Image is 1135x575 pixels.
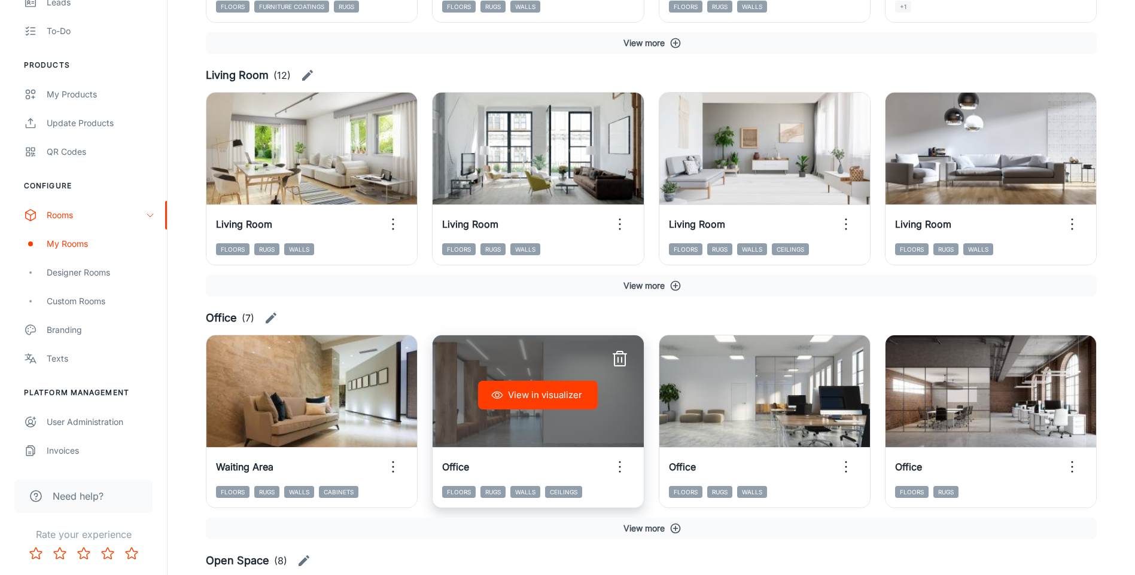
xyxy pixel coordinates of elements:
span: Floors [669,486,702,498]
div: Rooms [47,209,145,222]
span: Walls [510,1,540,13]
span: Need help? [53,489,104,503]
h6: Open Space [206,552,269,569]
div: QR Codes [47,145,155,158]
button: View in visualizer [478,381,598,409]
span: Rugs [480,486,506,498]
span: Walls [510,486,540,498]
div: Designer Rooms [47,266,155,279]
div: My Products [47,88,155,101]
span: Walls [737,243,767,255]
span: Ceilings [772,243,809,255]
span: Floors [216,243,249,255]
button: Rate 2 star [48,542,72,565]
div: My Rooms [47,237,155,250]
div: Texts [47,352,155,365]
div: Custom Rooms [47,295,155,308]
span: Floors [216,1,249,13]
span: Walls [963,243,993,255]
h6: Waiting Area [216,460,273,474]
p: (12) [273,68,291,82]
span: Furniture Coatings [254,1,329,13]
div: Invoices [47,444,155,457]
div: To-do [47,25,155,38]
span: Rugs [707,1,732,13]
span: Floors [442,486,476,498]
span: Floors [669,243,702,255]
h6: Office [442,460,469,474]
div: Update Products [47,117,155,130]
span: Floors [895,243,929,255]
span: Rugs [707,243,732,255]
span: Rugs [707,486,732,498]
h6: Office [895,460,922,474]
div: Branding [47,323,155,337]
span: Cabinets [319,486,358,498]
span: Walls [284,486,314,498]
span: Rugs [254,243,279,255]
button: Rate 1 star [24,542,48,565]
span: Rugs [254,486,279,498]
button: View more [206,275,1097,296]
span: Rugs [334,1,359,13]
button: View more [206,32,1097,54]
span: Floors [442,243,476,255]
h6: Office [669,460,696,474]
p: (8) [274,553,287,568]
h6: Office [206,310,237,326]
button: Rate 4 star [96,542,120,565]
span: Rugs [480,243,506,255]
span: Walls [510,243,540,255]
span: Floors [895,486,929,498]
span: Walls [737,1,767,13]
span: Rugs [933,486,958,498]
span: Walls [284,243,314,255]
button: View more [206,518,1097,539]
span: Floors [669,1,702,13]
h6: Living Room [206,67,269,84]
h6: Living Room [216,217,272,231]
h6: Living Room [442,217,498,231]
button: Rate 5 star [120,542,144,565]
button: Rate 3 star [72,542,96,565]
p: (7) [242,311,254,325]
h6: Living Room [669,217,725,231]
span: Rugs [480,1,506,13]
span: Rugs [933,243,958,255]
h6: Living Room [895,217,951,231]
span: Floors [442,1,476,13]
span: Floors [216,486,249,498]
div: User Administration [47,415,155,429]
span: Ceilings [545,486,582,498]
span: Walls [737,486,767,498]
span: +1 [895,1,911,13]
p: Rate your experience [10,527,157,542]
